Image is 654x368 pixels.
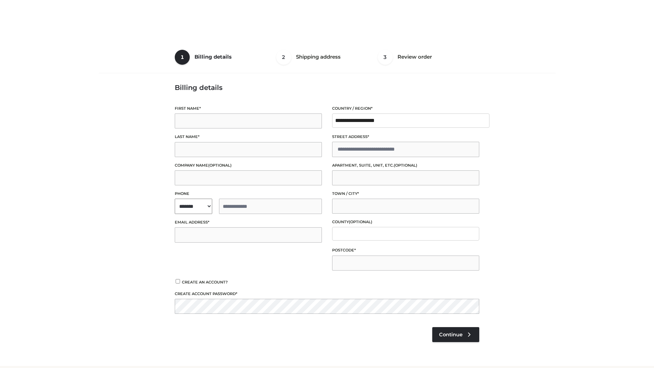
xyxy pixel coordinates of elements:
label: Postcode [332,247,479,254]
span: Create an account? [182,280,228,285]
span: 2 [276,50,291,65]
span: Shipping address [296,53,341,60]
span: (optional) [349,219,372,224]
span: (optional) [394,163,417,168]
input: Create an account? [175,279,181,283]
span: Billing details [194,53,232,60]
label: Create account password [175,291,479,297]
span: Review order [398,53,432,60]
label: Email address [175,219,322,226]
span: 3 [378,50,393,65]
label: Street address [332,134,479,140]
label: First name [175,105,322,112]
span: 1 [175,50,190,65]
span: (optional) [208,163,232,168]
a: Continue [432,327,479,342]
label: Town / City [332,190,479,197]
label: Company name [175,162,322,169]
label: Country / Region [332,105,479,112]
label: Last name [175,134,322,140]
label: Apartment, suite, unit, etc. [332,162,479,169]
span: Continue [439,332,463,338]
h3: Billing details [175,83,479,92]
label: Phone [175,190,322,197]
label: County [332,219,479,225]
